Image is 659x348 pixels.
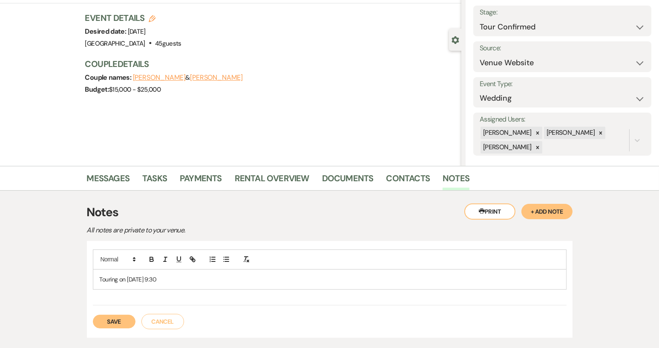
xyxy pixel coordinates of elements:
span: & [133,73,243,82]
a: Documents [322,171,374,190]
a: Messages [87,171,130,190]
span: [DATE] [128,27,146,36]
span: $15,000 - $25,000 [109,85,161,94]
button: + Add Note [521,204,573,219]
label: Source: [480,42,645,55]
button: Close lead details [452,35,459,43]
h3: Couple Details [85,58,453,70]
span: 45 guests [155,39,181,48]
button: Cancel [141,314,184,329]
a: Rental Overview [235,171,309,190]
span: Desired date: [85,27,128,36]
span: [GEOGRAPHIC_DATA] [85,39,145,48]
button: Save [93,315,135,328]
a: Notes [443,171,469,190]
div: [PERSON_NAME] [544,127,596,139]
a: Tasks [142,171,167,190]
button: [PERSON_NAME] [133,74,186,81]
span: Budget: [85,85,109,94]
div: [PERSON_NAME] [481,127,533,139]
a: Contacts [386,171,430,190]
h3: Notes [87,203,573,221]
button: Print [464,203,515,220]
label: Assigned Users: [480,113,645,126]
label: Stage: [480,6,645,19]
div: [PERSON_NAME] [481,141,533,154]
label: Event Type: [480,78,645,90]
p: Touring on [DATE] 9:30 [100,275,560,284]
button: [PERSON_NAME] [190,74,243,81]
h3: Event Details [85,12,181,24]
span: Couple names: [85,73,133,82]
p: All notes are private to your venue. [87,225,385,236]
a: Payments [180,171,222,190]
